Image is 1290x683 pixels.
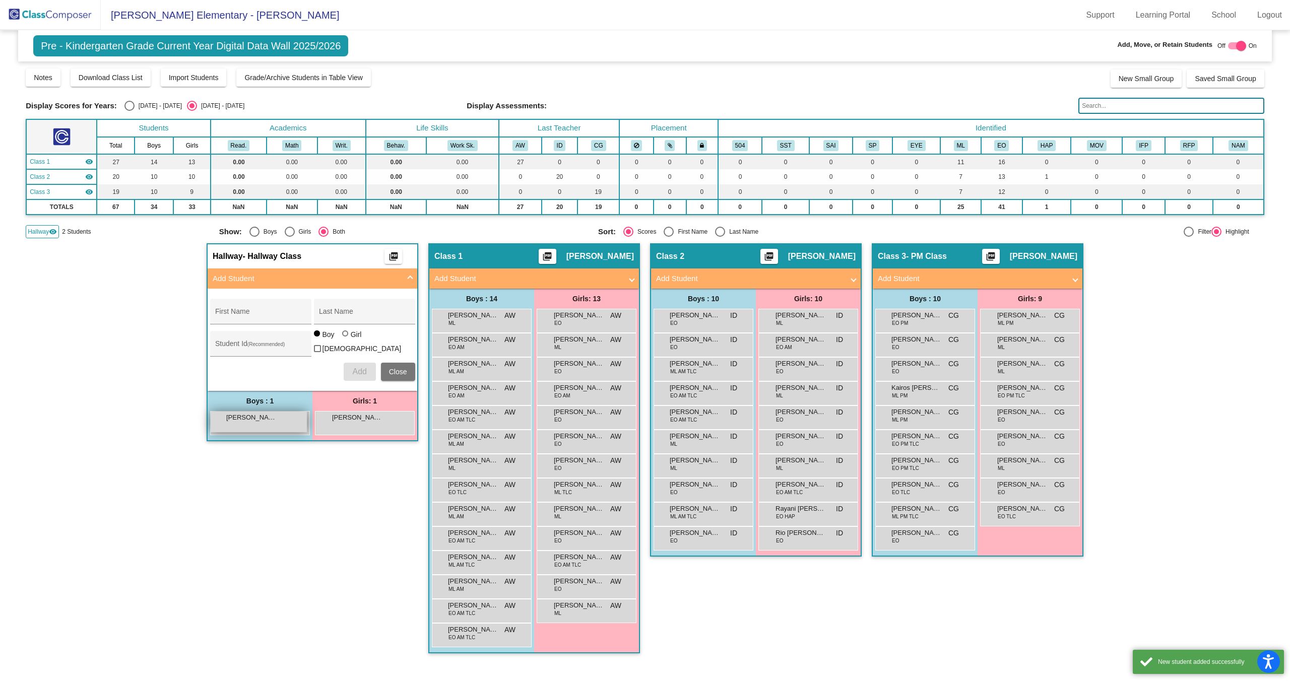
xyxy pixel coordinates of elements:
td: 0.00 [317,154,366,169]
mat-icon: picture_as_pdf [763,251,775,265]
span: CG [948,359,959,369]
td: Ilene DeLuna - No Class Name [26,169,97,184]
td: 0 [619,154,653,169]
td: 0 [686,199,718,215]
span: [PERSON_NAME] [554,310,604,320]
td: 0 [762,199,809,215]
td: 0 [1165,169,1213,184]
span: EO [776,368,783,375]
th: Keep with teacher [686,137,718,154]
td: 0.00 [366,184,426,199]
button: Close [381,363,415,381]
td: 0 [853,169,892,184]
td: NaN [426,199,499,215]
th: Reclassified Fluent English Proficient [1165,137,1213,154]
td: 0 [619,199,653,215]
span: [PERSON_NAME] [448,334,498,345]
button: SAI [823,140,839,151]
th: 504 Plan [718,137,762,154]
div: Scores [633,227,656,236]
span: CG [948,310,959,321]
th: Keep away students [619,137,653,154]
span: Class 1 [434,251,463,261]
span: Hallway [213,251,243,261]
span: Download Class List [79,74,143,82]
td: 0 [619,184,653,199]
button: Print Students Details [384,249,402,264]
td: 12 [981,184,1022,199]
div: Boys : 14 [429,289,534,309]
button: Behav. [384,140,408,151]
td: 0 [1165,154,1213,169]
div: Both [329,227,345,236]
td: 0 [1071,184,1122,199]
th: Initial Fluent English Proficient [1122,137,1165,154]
span: CG [1054,310,1065,321]
span: Class 1 [30,157,50,166]
th: English Only, IFEP, LFEP [981,137,1022,154]
a: Logout [1249,7,1290,23]
div: [DATE] - [DATE] [197,101,244,110]
span: Class 3 [878,251,906,261]
td: 25 [940,199,981,215]
td: 0 [1122,199,1165,215]
th: Last Teacher [499,119,619,137]
div: Highlight [1221,227,1249,236]
span: [PERSON_NAME] [670,310,720,320]
mat-expansion-panel-header: Add Student [873,268,1082,289]
td: 0 [1122,184,1165,199]
span: ML [554,344,561,351]
span: ML AM TLC [670,368,696,375]
td: TOTALS [26,199,97,215]
td: 19 [577,184,619,199]
th: Student Study Team [762,137,809,154]
div: Girls: 9 [978,289,1082,309]
button: RFP [1180,140,1198,151]
button: 504 [732,140,748,151]
span: EO [554,368,561,375]
td: 41 [981,199,1022,215]
div: Add Student [208,289,417,391]
td: 0 [1071,154,1122,169]
td: NaN [366,199,426,215]
td: 0 [1071,199,1122,215]
button: AW [512,140,528,151]
span: Saved Small Group [1195,75,1256,83]
mat-panel-title: Add Student [434,273,622,285]
span: [PERSON_NAME] [566,251,634,261]
td: 0 [809,154,853,169]
td: 0 [686,154,718,169]
td: 0 [718,184,762,199]
td: 0 [1022,184,1071,199]
button: CG [591,140,606,151]
td: NaN [317,199,366,215]
mat-radio-group: Select an option [219,227,591,237]
th: Specialized Academic Instruction [809,137,853,154]
span: Display Assessments: [467,101,547,110]
span: [PERSON_NAME] [776,359,826,369]
td: 0 [762,154,809,169]
th: Life Skills [366,119,499,137]
a: School [1203,7,1244,23]
button: SP [866,140,880,151]
td: 0.00 [317,184,366,199]
td: 0 [1213,184,1264,199]
span: [PERSON_NAME] [776,334,826,345]
button: Print Students Details [760,249,778,264]
span: Pre - Kindergarten Grade Current Year Digital Data Wall 2025/2026 [33,35,348,56]
td: 0 [809,199,853,215]
span: ID [730,310,737,321]
span: - PM Class [906,251,947,261]
td: 7 [940,184,981,199]
button: EYE [908,140,926,151]
span: Add, Move, or Retain Students [1117,40,1212,50]
td: 0 [654,199,686,215]
span: ML PM [998,319,1013,327]
a: Learning Portal [1128,7,1199,23]
button: IFP [1136,140,1151,151]
span: AW [504,334,515,345]
td: 0 [654,184,686,199]
button: Work Sk. [447,140,478,151]
td: 0 [577,154,619,169]
span: [PERSON_NAME] [997,334,1048,345]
